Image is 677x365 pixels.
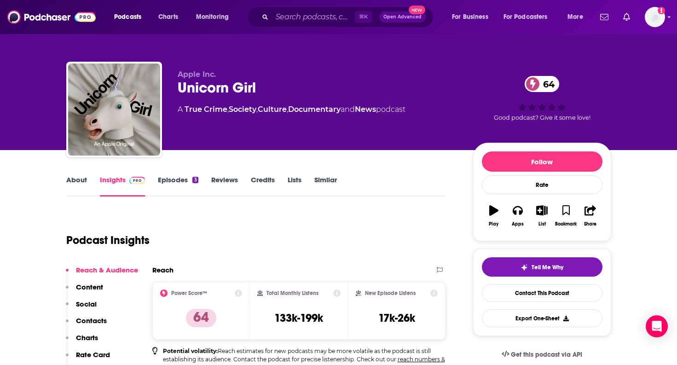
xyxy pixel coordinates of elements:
h2: Reach [152,266,174,274]
button: Export One-Sheet [482,309,602,327]
a: Culture [258,105,287,114]
p: Charts [76,333,98,342]
a: True Crime [185,105,227,114]
button: Bookmark [554,199,578,232]
p: Contacts [76,316,107,325]
a: Similar [314,175,337,197]
a: About [66,175,87,197]
div: Open Intercom Messenger [646,315,668,337]
p: Reach & Audience [76,266,138,274]
div: 3 [192,177,198,183]
h1: Podcast Insights [66,233,150,247]
a: InsightsPodchaser Pro [100,175,145,197]
h2: New Episode Listens [365,290,416,296]
button: Content [66,283,103,300]
button: Charts [66,333,98,350]
button: open menu [498,10,561,24]
span: ⌘ K [355,11,372,23]
button: Reach & Audience [66,266,138,283]
button: Show profile menu [645,7,665,27]
span: Charts [158,11,178,23]
button: open menu [446,10,500,24]
h2: Total Monthly Listens [266,290,318,296]
img: Podchaser - Follow, Share and Rate Podcasts [7,8,96,26]
a: Lists [288,175,301,197]
span: Tell Me Why [532,264,563,271]
button: Follow [482,151,602,172]
a: Documentary [288,105,341,114]
a: Reviews [211,175,238,197]
button: open menu [108,10,153,24]
button: Play [482,199,506,232]
span: New [409,6,425,14]
div: 64Good podcast? Give it some love! [473,70,611,127]
span: Get this podcast via API [511,351,582,359]
img: tell me why sparkle [521,264,528,271]
a: Show notifications dropdown [619,9,634,25]
span: Logged in as antoine.jordan [645,7,665,27]
a: Contact This Podcast [482,284,602,302]
p: 64 [186,309,216,327]
button: open menu [561,10,595,24]
div: Rate [482,175,602,194]
div: Share [584,221,596,227]
button: Share [578,199,602,232]
a: Show notifications dropdown [596,9,612,25]
img: Unicorn Girl [68,64,160,156]
button: tell me why sparkleTell Me Why [482,257,602,277]
button: open menu [190,10,241,24]
div: Apps [512,221,524,227]
input: Search podcasts, credits, & more... [272,10,355,24]
img: Podchaser Pro [129,177,145,184]
a: 64 [525,76,559,92]
p: Rate Card [76,350,110,359]
div: List [538,221,546,227]
span: Good podcast? Give it some love! [494,114,590,121]
span: Open Advanced [383,15,422,19]
svg: Add a profile image [658,7,665,14]
p: Content [76,283,103,291]
a: Episodes3 [158,175,198,197]
h3: 133k-199k [274,311,323,325]
button: Social [66,300,97,317]
span: , [287,105,288,114]
span: , [227,105,229,114]
img: User Profile [645,7,665,27]
div: Play [489,221,498,227]
span: Apple Inc. [178,70,216,79]
span: 64 [534,76,559,92]
span: Monitoring [196,11,229,23]
a: Society [229,105,256,114]
a: News [355,105,376,114]
div: Bookmark [555,221,577,227]
p: Social [76,300,97,308]
span: More [567,11,583,23]
span: , [256,105,258,114]
button: List [530,199,554,232]
span: and [341,105,355,114]
h2: Power Score™ [171,290,207,296]
button: Contacts [66,316,107,333]
span: For Business [452,11,488,23]
button: Open AdvancedNew [379,12,426,23]
button: Apps [506,199,530,232]
h3: 17k-26k [378,311,415,325]
a: Credits [251,175,275,197]
span: For Podcasters [503,11,548,23]
span: Podcasts [114,11,141,23]
div: A podcast [178,104,405,115]
div: Search podcasts, credits, & more... [255,6,442,28]
b: Potential volatility: [163,348,218,354]
a: Charts [152,10,184,24]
